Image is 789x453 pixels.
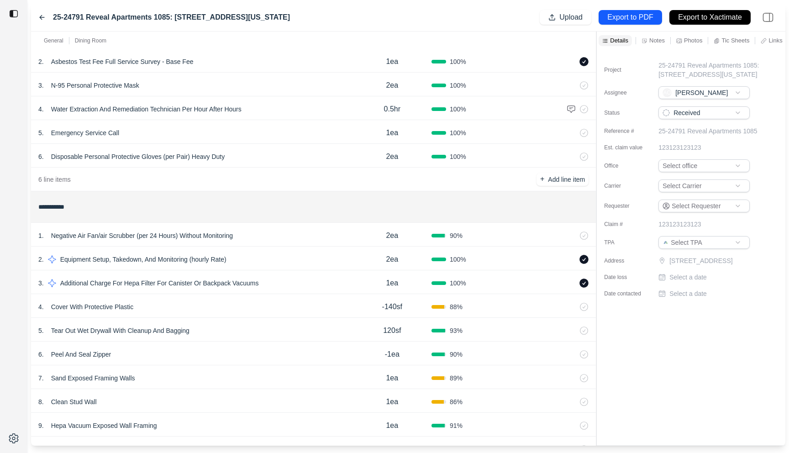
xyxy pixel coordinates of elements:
[47,79,143,92] p: N-95 Personal Protective Mask
[38,397,44,406] p: 8 .
[47,150,229,163] p: Disposable Personal Protective Gloves (per Pair) Heavy Duty
[721,37,749,44] p: Tic Sheets
[450,57,466,66] span: 100 %
[386,420,398,431] p: 1ea
[38,302,44,311] p: 4 .
[604,144,650,151] label: Est. claim value
[47,324,193,337] p: Tear Out Wet Drywall With Cleanup And Bagging
[38,57,44,66] p: 2 .
[669,256,752,265] p: [STREET_ADDRESS]
[450,128,466,137] span: 100 %
[684,37,702,44] p: Photos
[450,231,463,240] span: 90 %
[38,255,44,264] p: 2 .
[386,278,398,289] p: 1ea
[450,279,466,288] span: 100 %
[658,126,757,136] p: 25-24791 Reveal Apartments 1085
[9,9,18,18] img: toggle sidebar
[386,56,398,67] p: 1ea
[450,255,466,264] span: 100 %
[386,230,398,241] p: 2ea
[669,10,751,25] button: Export to Xactimate
[658,61,767,79] p: 25-24791 Reveal Apartments 1085: [STREET_ADDRESS][US_STATE]
[450,81,466,90] span: 100 %
[604,109,650,116] label: Status
[604,239,650,246] label: TPA
[75,37,106,44] p: Dining Room
[669,289,707,298] p: Select a date
[604,182,650,190] label: Carrier
[604,162,650,169] label: Office
[47,300,137,313] p: Cover With Protective Plastic
[649,37,665,44] p: Notes
[450,326,463,335] span: 93 %
[669,273,707,282] p: Select a date
[450,397,463,406] span: 86 %
[604,66,650,74] label: Project
[450,302,463,311] span: 88 %
[53,12,290,23] label: 25-24791 Reveal Apartments 1085: [STREET_ADDRESS][US_STATE]
[38,152,44,161] p: 6 .
[450,105,466,114] span: 100 %
[44,37,63,44] p: General
[604,221,650,228] label: Claim #
[47,419,161,432] p: Hepa Vacuum Exposed Wall Framing
[38,128,44,137] p: 5 .
[604,202,650,210] label: Requester
[385,349,400,360] p: -1ea
[450,374,463,383] span: 89 %
[604,257,650,264] label: Address
[559,12,583,23] p: Upload
[47,348,115,361] p: Peel And Seal Zipper
[540,174,544,184] p: +
[604,274,650,281] label: Date loss
[386,396,398,407] p: 1ea
[758,7,778,27] img: right-panel.svg
[768,37,782,44] p: Links
[38,175,71,184] p: 6 line items
[537,173,589,186] button: +Add line item
[57,253,230,266] p: Equipment Setup, Takedown, And Monitoring (hourly Rate)
[604,127,650,135] label: Reference #
[604,89,650,96] label: Assignee
[47,55,197,68] p: Asbestos Test Fee Full Service Survey - Base Fee
[540,10,591,25] button: Upload
[450,152,466,161] span: 100 %
[38,421,44,430] p: 9 .
[47,372,139,385] p: Sand Exposed Framing Walls
[38,350,44,359] p: 6 .
[450,421,463,430] span: 91 %
[386,127,398,138] p: 1ea
[658,143,701,152] p: 123123123123
[47,395,100,408] p: Clean Stud Wall
[386,80,398,91] p: 2ea
[38,374,44,383] p: 7 .
[38,105,44,114] p: 4 .
[450,350,463,359] span: 90 %
[386,151,398,162] p: 2ea
[386,373,398,384] p: 1ea
[384,104,400,115] p: 0.5hr
[658,220,701,229] p: 123123123123
[38,81,44,90] p: 3 .
[386,254,398,265] p: 2ea
[383,325,401,336] p: 120sf
[57,277,263,290] p: Additional Charge For Hepa Filter For Canister Or Backpack Vacuums
[382,301,402,312] p: -140sf
[610,37,628,44] p: Details
[567,105,576,114] img: comment
[548,175,585,184] p: Add line item
[678,12,742,23] p: Export to Xactimate
[607,12,653,23] p: Export to PDF
[47,126,123,139] p: Emergency Service Call
[38,326,44,335] p: 5 .
[47,229,237,242] p: Negative Air Fan/air Scrubber (per 24 Hours) Without Monitoring
[599,10,662,25] button: Export to PDF
[38,279,44,288] p: 3 .
[604,290,650,297] label: Date contacted
[38,231,44,240] p: 1 .
[47,103,245,116] p: Water Extraction And Remediation Technician Per Hour After Hours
